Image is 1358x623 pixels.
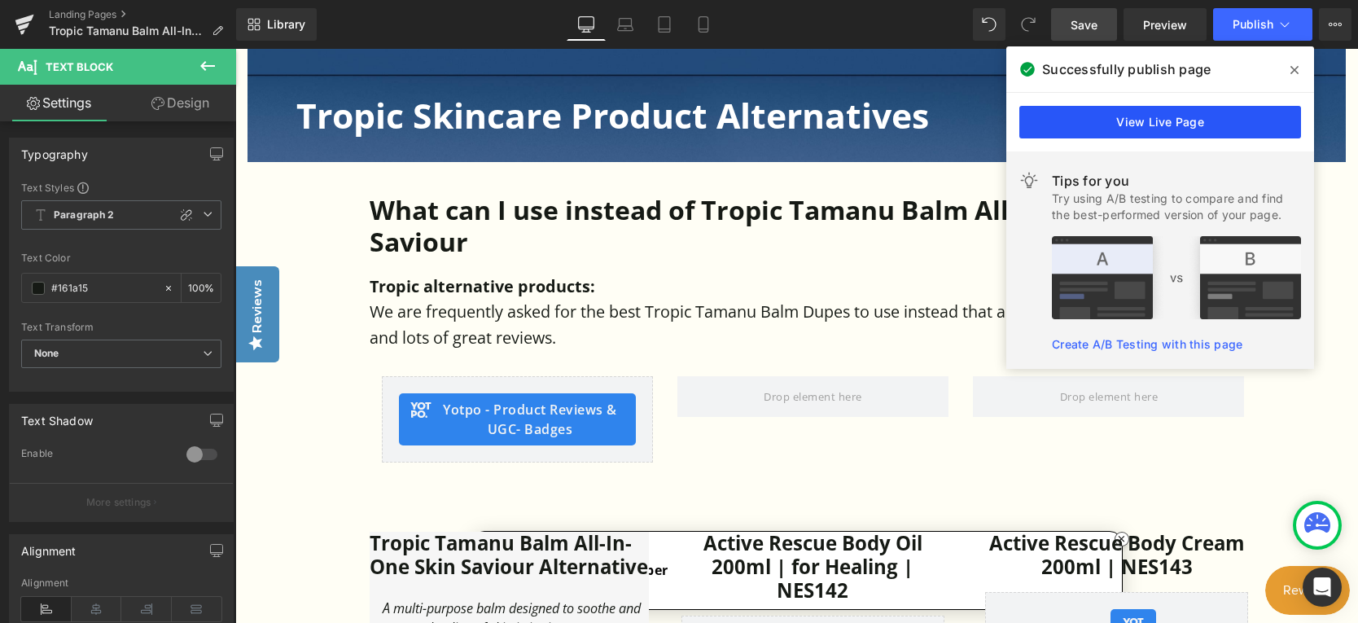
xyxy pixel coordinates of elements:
img: light.svg [1019,171,1039,191]
a: Laptop [606,8,645,41]
span: Text Block [46,60,113,73]
a: Tablet [645,8,684,41]
span: - Badges [281,371,337,389]
b: Paragraph 2 [54,208,115,222]
iframe: Button to open loyalty program pop-up [1030,517,1115,566]
a: Design [121,85,239,121]
a: Create A/B Testing with this page [1052,337,1242,351]
strong: Tropic alternative products: [134,226,360,248]
div: Text Color [21,252,221,264]
button: More [1319,8,1351,41]
div: % [182,274,221,302]
div: Try using A/B testing to compare and find the best-performed version of your page. [1052,191,1301,223]
img: tip.png [1052,236,1301,319]
div: Open Intercom Messenger [1303,568,1342,607]
div: Enable [21,447,170,464]
a: Preview [1124,8,1207,41]
span: Publish [1233,18,1273,31]
p: We are frequently asked for the best Tropic Tamanu Balm Dupes to use instead that are tried and t... [134,250,1022,301]
h1: What can I use instead of Tropic Tamanu Balm All-In-One Skin Saviour [134,146,1022,208]
button: More settings [10,483,233,521]
a: View Live Page [1019,106,1301,138]
div: Text Transform [21,322,221,333]
span: Tropic Tamanu Balm All-In-One Skin Saviour Alternative Products (Tropic Tamanu Balm Dupes) [49,24,205,37]
h2: Tropic Skincare Product Alternatives [61,46,1110,87]
div: Tips for you [1052,171,1301,191]
button: Undo [973,8,1005,41]
div: Typography [21,138,88,161]
b: None [34,347,59,359]
h3: Tropic Tamanu Balm All-In-One Skin Saviour Alternative [134,483,414,530]
span: Yotpo - Product Reviews & UGC [203,351,388,390]
div: Alignment [21,577,221,589]
button: Publish [1213,8,1312,41]
button: Redo [1012,8,1045,41]
span: Save [1071,16,1097,33]
a: Active Rescue Body Cream 200ml | NES143 [750,483,1013,530]
a: Active Rescue Body Oil 200ml | for Healing | NES142 [446,483,709,553]
a: Desktop [567,8,606,41]
span: Preview [1143,16,1187,33]
a: Mobile [684,8,723,41]
div: Text Shadow [21,405,93,428]
span: Library [267,17,305,32]
span: Successfully publish page [1042,59,1211,79]
p: More settings [86,495,151,510]
div: Text Styles [21,181,221,194]
div: Alignment [21,535,77,558]
a: Landing Pages [49,8,236,21]
input: Color [51,279,156,297]
a: New Library [236,8,317,41]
